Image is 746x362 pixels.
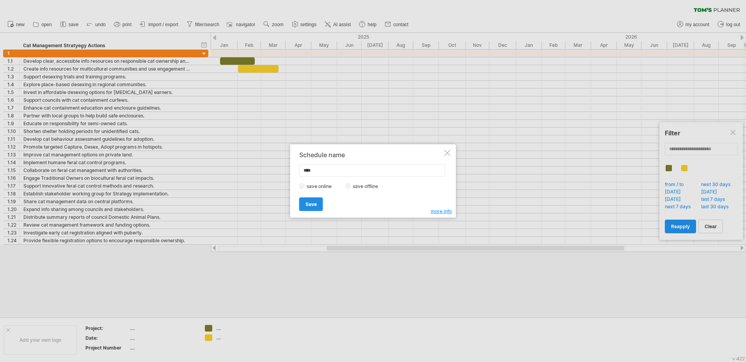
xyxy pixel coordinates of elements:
[299,197,323,211] a: Save
[431,208,452,214] span: more info
[306,201,317,207] span: Save
[299,151,443,158] div: Schedule name
[351,183,385,189] label: save offline
[305,183,338,189] label: save online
